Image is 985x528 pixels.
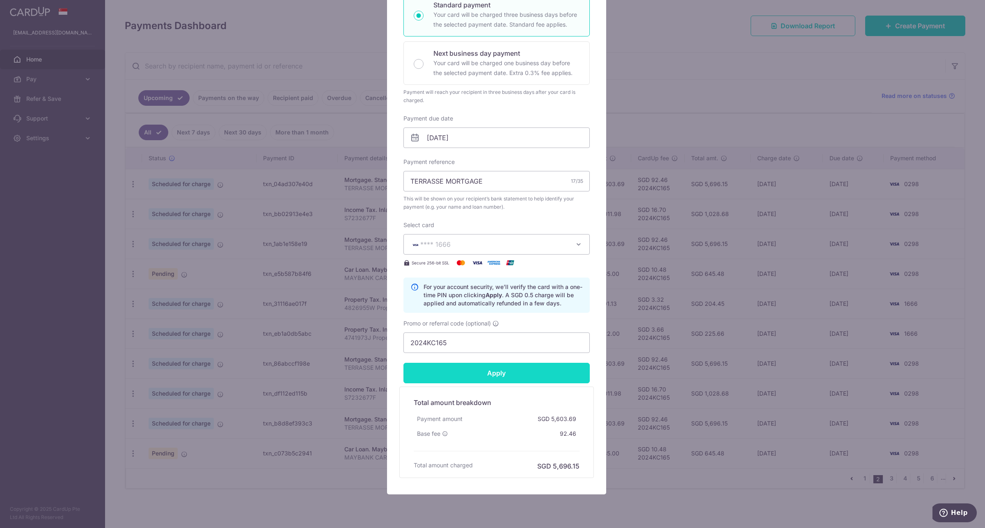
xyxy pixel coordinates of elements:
h5: Total amount breakdown [414,398,580,407]
p: Your card will be charged one business day before the selected payment date. Extra 0.3% fee applies. [433,58,580,78]
h6: SGD 5,696.15 [537,461,580,471]
div: Payment amount [414,412,466,426]
img: Visa [469,258,486,268]
span: Base fee [417,430,440,438]
label: Payment reference [403,158,455,166]
span: This will be shown on your recipient’s bank statement to help identify your payment (e.g. your na... [403,195,590,211]
p: Your card will be charged three business days before the selected payment date. Standard fee appl... [433,10,580,30]
label: Payment due date [403,114,453,123]
input: DD / MM / YYYY [403,127,590,148]
img: UnionPay [502,258,518,268]
div: SGD 5,603.69 [534,412,580,426]
p: For your account security, we’ll verify the card with a one-time PIN upon clicking . A SGD 0.5 ch... [424,283,583,307]
div: 92.46 [557,426,580,441]
iframe: Opens a widget where you can find more information [932,503,977,524]
img: American Express [486,258,502,268]
b: Apply [486,291,502,298]
img: VISA [410,242,420,248]
img: Mastercard [453,258,469,268]
p: Next business day payment [433,48,580,58]
div: Payment will reach your recipient in three business days after your card is charged. [403,88,590,105]
span: Secure 256-bit SSL [412,259,449,266]
label: Select card [403,221,434,229]
input: Apply [403,363,590,383]
div: 17/35 [571,177,583,185]
span: Promo or referral code (optional) [403,319,491,328]
h6: Total amount charged [414,461,473,469]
